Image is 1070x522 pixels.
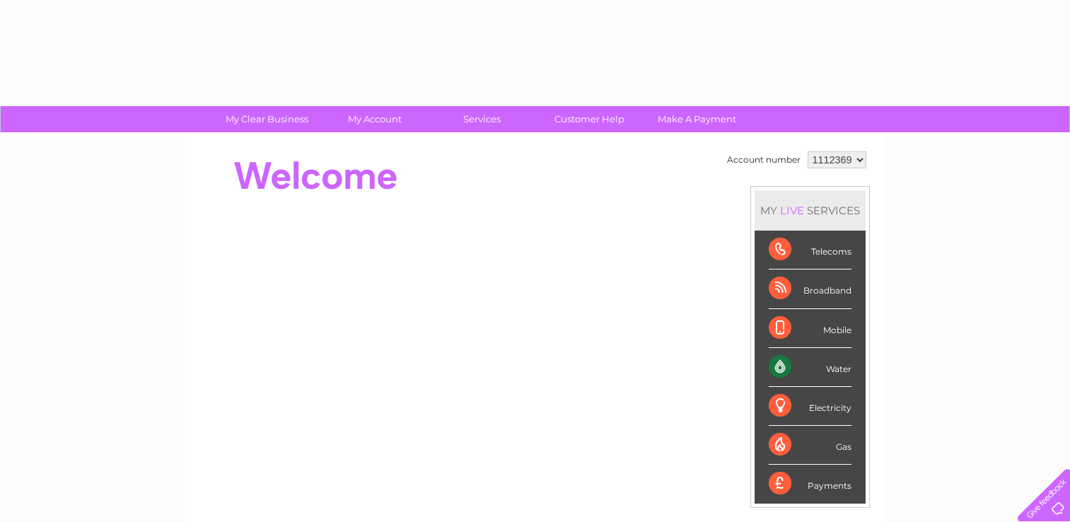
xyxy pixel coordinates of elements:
[639,106,755,132] a: Make A Payment
[424,106,540,132] a: Services
[723,148,804,172] td: Account number
[316,106,433,132] a: My Account
[769,387,851,426] div: Electricity
[777,204,807,217] div: LIVE
[769,426,851,465] div: Gas
[209,106,325,132] a: My Clear Business
[531,106,648,132] a: Customer Help
[769,465,851,503] div: Payments
[769,269,851,308] div: Broadband
[769,309,851,348] div: Mobile
[769,231,851,269] div: Telecoms
[769,348,851,387] div: Water
[755,190,866,231] div: MY SERVICES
